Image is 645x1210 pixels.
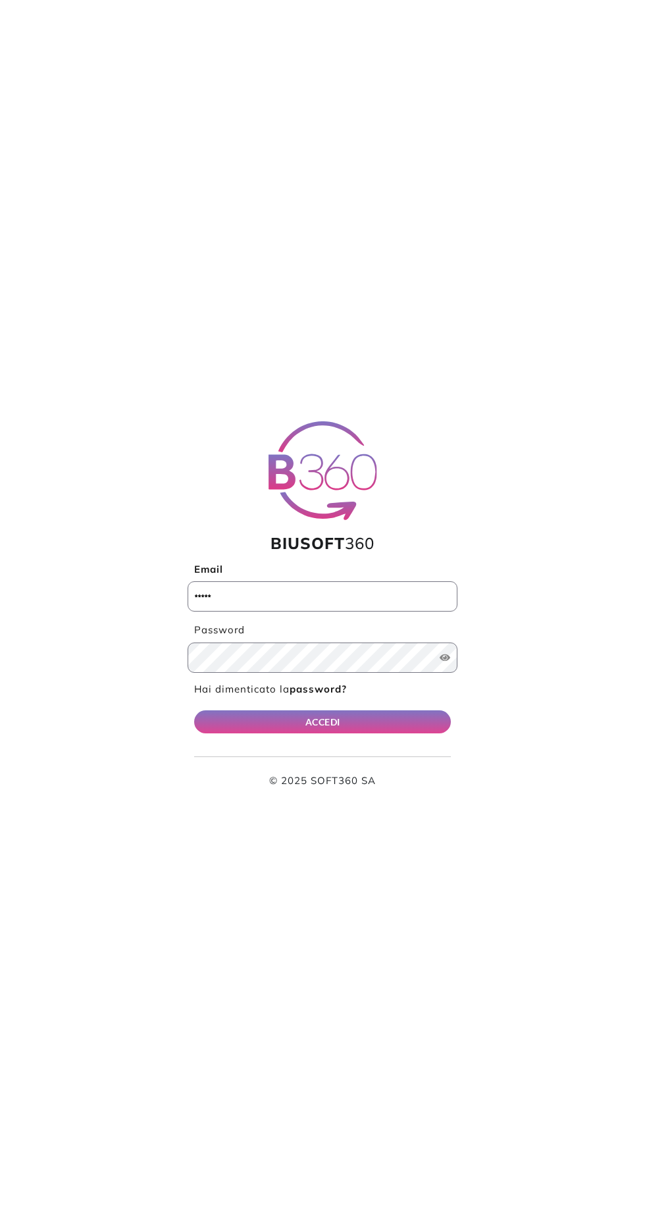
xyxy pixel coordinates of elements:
button: ACCEDI [194,710,451,733]
span: BIUSOFT [271,533,345,553]
h1: 360 [188,534,457,553]
p: © 2025 SOFT360 SA [194,774,451,789]
a: Hai dimenticato lapassword? [194,683,347,695]
b: Email [194,563,223,575]
label: Password [188,623,457,638]
b: password? [290,683,347,695]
